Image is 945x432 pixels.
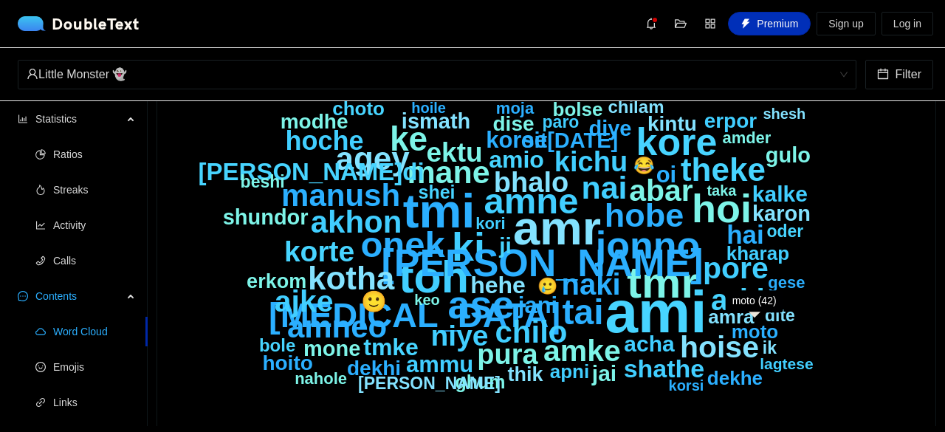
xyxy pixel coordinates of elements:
[757,16,798,32] span: Premium
[882,12,933,35] button: Log in
[390,120,427,158] text: ke
[595,224,701,267] text: jonno
[669,12,693,35] button: folder-open
[508,363,544,385] text: thik
[726,242,789,264] text: kharap
[728,12,811,35] button: thunderboltPremium
[431,320,489,352] text: niye
[18,16,52,31] img: logo
[769,273,805,292] text: gese
[27,61,848,89] span: Little Monster 👻
[53,246,136,275] span: Calls
[360,224,445,264] text: onek
[707,182,738,199] text: taka
[18,16,140,31] a: logoDoubleText
[704,109,757,132] text: erpor
[582,170,628,205] text: nai
[828,16,863,32] span: Sign up
[275,284,334,318] text: ajke
[893,16,921,32] span: Log in
[543,112,580,131] text: paro
[554,146,628,177] text: kichu
[287,309,387,344] text: amneo
[18,291,28,301] span: message
[640,18,662,30] span: bell
[670,18,692,30] span: folder-open
[259,335,295,355] text: bole
[709,306,755,328] text: amra
[470,272,526,298] text: hehe
[498,233,512,258] text: ji
[877,68,889,82] span: calendar
[35,256,46,266] span: phone
[284,236,354,267] text: korte
[35,220,46,230] span: line-chart
[427,137,483,168] text: ektu
[496,99,535,117] text: moja
[489,146,544,173] text: amio
[269,295,560,335] text: [MEDICAL_DATA]
[403,184,475,238] text: tmi
[543,334,621,368] text: amke
[692,186,752,230] text: hoi
[763,106,806,122] text: shesh
[199,158,425,185] text: [PERSON_NAME]di
[456,371,506,392] text: ghum
[760,355,813,372] text: lagtese
[247,270,306,292] text: erkom
[35,326,46,337] span: cloud
[303,337,360,360] text: mone
[402,109,470,133] text: ismath
[286,126,364,156] text: hoche
[262,352,312,374] text: hoito
[493,112,535,135] text: dise
[680,330,759,364] text: hoise
[605,279,707,345] text: ami
[608,97,664,117] text: chilam
[361,289,387,314] text: 🙂
[241,172,285,191] text: beshi
[281,110,348,133] text: modhe
[589,117,632,140] text: diye
[347,357,401,380] text: dekhi
[537,276,558,296] text: 🥲
[53,317,136,346] span: Word Cloud
[605,196,684,234] text: hobe
[711,283,765,317] text: arki
[53,352,136,382] span: Emojis
[563,292,604,332] text: tai
[521,128,619,152] text: oit[DATE]
[636,120,718,163] text: kore
[406,352,473,377] text: ammu
[513,201,601,255] text: amr
[35,397,46,408] span: link
[723,128,772,147] text: amder
[414,292,439,308] text: keo
[35,281,123,311] span: Contents
[419,182,456,202] text: shei
[295,369,347,388] text: nahole
[553,98,603,120] text: bolse
[332,97,385,120] text: choto
[703,251,769,285] text: pore
[766,143,811,167] text: gulo
[336,140,410,176] text: agey
[308,260,395,296] text: kotha
[223,205,309,229] text: shundor
[35,362,46,372] span: smile
[27,61,834,89] div: Little Monster 👻
[53,175,136,205] span: Streaks
[53,210,136,240] span: Activity
[411,100,446,116] text: hoile
[35,185,46,195] span: fire
[765,306,795,325] text: dite
[311,205,402,239] text: akhon
[865,60,933,89] button: calendarFilter
[707,367,763,389] text: dekhe
[484,181,579,221] text: amne
[726,220,764,249] text: hai
[18,114,28,124] span: bar-chart
[281,178,400,213] text: manush
[681,151,766,188] text: theke
[452,224,485,269] text: ki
